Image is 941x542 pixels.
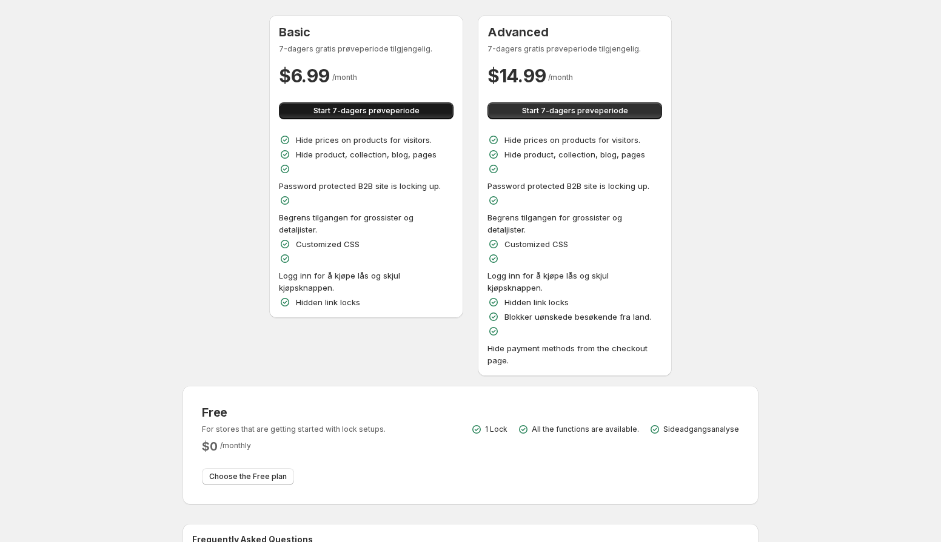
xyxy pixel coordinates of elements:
[202,468,294,485] button: Choose the Free plan
[663,425,739,434] p: Sideadgangsanalyse
[332,73,357,82] span: / month
[202,425,386,434] p: For stores that are getting started with lock setups.
[504,311,651,323] p: Blokker uønskede besøkende fra land.
[220,441,251,450] span: / monthly
[296,148,437,160] p: Hide product, collection, blog, pages
[202,405,386,420] h3: Free
[202,439,218,454] h2: $ 0
[487,211,662,236] p: Begrens tilgangen for grossister og detaljister.
[279,102,454,119] button: Start 7-dagers prøveperiode
[296,296,360,308] p: Hidden link locks
[296,238,360,250] p: Customized CSS
[279,269,454,294] p: Logg inn for å kjøpe lås og skjul kjøpsknappen.
[487,44,662,54] p: 7-dagers gratis prøveperiode tilgjengelig.
[504,296,569,308] p: Hidden link locks
[313,106,420,116] span: Start 7-dagers prøveperiode
[279,211,454,236] p: Begrens tilgangen for grossister og detaljister.
[485,425,507,434] p: 1 Lock
[487,342,662,366] p: Hide payment methods from the checkout page.
[504,134,640,146] p: Hide prices on products for visitors.
[487,64,546,88] h2: $ 14.99
[487,269,662,294] p: Logg inn for å kjøpe lås og skjul kjøpsknappen.
[279,180,441,192] p: Password protected B2B site is locking up.
[487,25,662,39] h3: Advanced
[522,106,628,116] span: Start 7-dagers prøveperiode
[504,238,568,250] p: Customized CSS
[296,134,432,146] p: Hide prices on products for visitors.
[487,180,649,192] p: Password protected B2B site is locking up.
[209,472,287,481] span: Choose the Free plan
[279,44,454,54] p: 7-dagers gratis prøveperiode tilgjengelig.
[504,148,645,160] p: Hide product, collection, blog, pages
[548,73,573,82] span: / month
[487,102,662,119] button: Start 7-dagers prøveperiode
[532,425,639,434] p: All the functions are available.
[279,25,454,39] h3: Basic
[279,64,330,88] h2: $ 6.99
